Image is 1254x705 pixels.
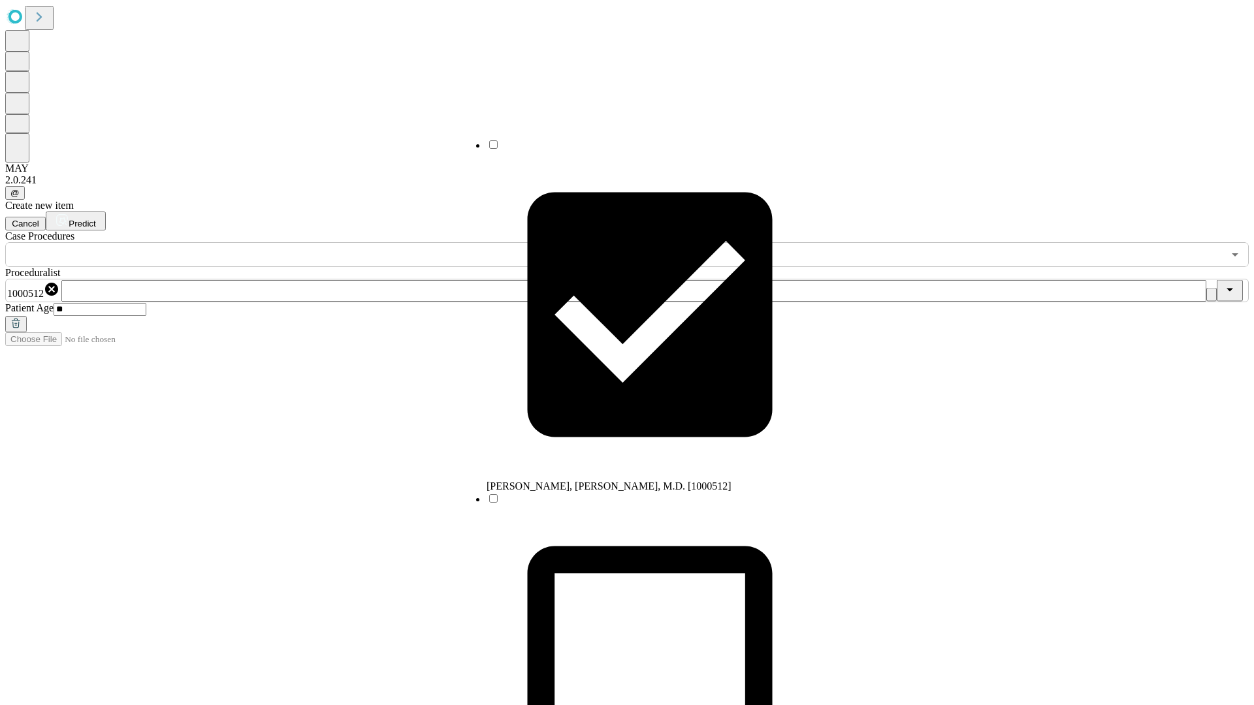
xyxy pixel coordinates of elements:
[1226,245,1244,264] button: Open
[5,230,74,242] span: Scheduled Procedure
[5,163,1249,174] div: MAY
[1206,288,1217,302] button: Clear
[5,200,74,211] span: Create new item
[5,186,25,200] button: @
[1217,280,1243,302] button: Close
[5,174,1249,186] div: 2.0.241
[12,219,39,228] span: Cancel
[5,302,54,313] span: Patient Age
[7,288,44,299] span: 1000512
[46,211,106,230] button: Predict
[5,267,60,278] span: Proceduralist
[7,281,59,300] div: 1000512
[487,480,731,492] span: [PERSON_NAME], [PERSON_NAME], M.D. [1000512]
[5,217,46,230] button: Cancel
[69,219,95,228] span: Predict
[10,188,20,198] span: @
